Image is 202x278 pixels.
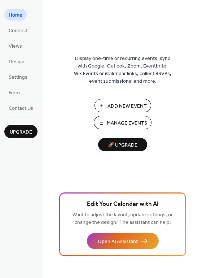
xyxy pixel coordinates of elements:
[4,55,29,67] a: Design
[4,9,27,21] a: Home
[98,138,147,151] button: 🚀 Upgrade
[9,105,33,112] span: Contact Us
[74,55,171,85] span: Display one-time or recurring events, sync with Google, Outlook, Zoom, Eventbrite, Wix Events or ...
[98,238,138,246] span: Open AI Assistant
[9,12,22,19] span: Home
[73,210,173,227] span: Want to adjust the layout, update settings, or change the design? The assistant can help.
[4,125,38,138] button: Upgrade
[107,120,147,127] span: Manage Events
[4,40,26,52] a: Views
[9,27,28,35] span: Connect
[4,71,32,83] a: Settings
[9,58,25,66] span: Design
[4,86,24,98] a: Form
[87,233,159,249] button: Open AI Assistant
[87,199,159,209] span: Edit Your Calendar with AI
[9,43,22,50] span: Views
[107,103,147,110] span: Add New Event
[9,89,20,97] span: Form
[94,116,151,129] button: Manage Events
[9,74,27,81] span: Settings
[102,140,143,150] span: 🚀 Upgrade
[95,99,151,112] button: Add New Event
[4,24,32,36] a: Connect
[4,102,38,114] a: Contact Us
[10,129,32,136] span: Upgrade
